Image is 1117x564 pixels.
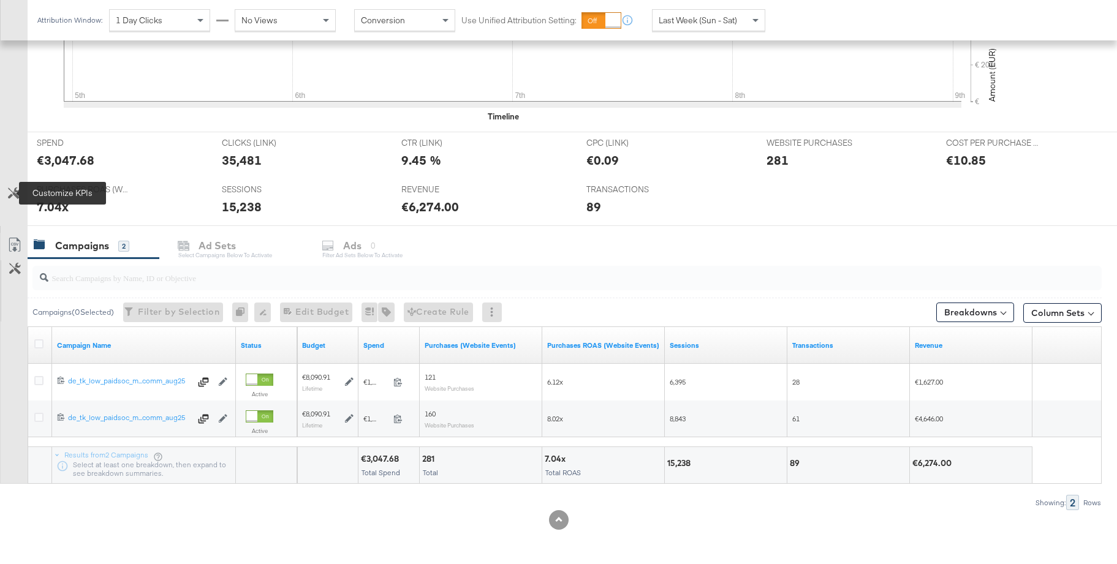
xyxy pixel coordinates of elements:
[670,414,686,423] span: 8,843
[667,457,694,469] div: 15,238
[241,15,278,26] span: No Views
[361,15,405,26] span: Conversion
[915,340,1028,350] a: Transaction Revenue - The total sale revenue (excluding shipping and tax) of the transaction
[222,198,262,216] div: 15,238
[912,457,955,469] div: €6,274.00
[586,198,601,216] div: 89
[37,184,129,195] span: PURCHASES ROAS (WEBSITE EVENTS)
[670,340,782,350] a: Sessions - GA Sessions - The total number of sessions
[547,414,563,423] span: 8.02x
[302,421,322,429] sub: Lifetime
[547,377,563,386] span: 6.12x
[461,15,577,26] label: Use Unified Attribution Setting:
[302,409,330,419] div: €8,090.91
[767,137,858,149] span: WEBSITE PURCHASES
[37,151,94,169] div: €3,047.68
[488,111,519,122] div: Timeline
[37,137,129,149] span: SPEND
[222,151,262,169] div: 35,481
[401,198,459,216] div: €6,274.00
[425,385,474,392] sub: Website Purchases
[401,151,441,169] div: 9.45 %
[545,453,569,465] div: 7.04x
[401,137,493,149] span: CTR (LINK)
[232,303,254,322] div: 0
[425,421,474,429] sub: Website Purchases
[241,340,292,350] a: Shows the current state of your Ad Campaign.
[915,414,943,423] span: €4,646.00
[1083,498,1102,507] div: Rows
[1023,303,1102,323] button: Column Sets
[68,376,191,386] div: de_tk_low_paidsoc_m...comm_aug25
[246,390,273,398] label: Active
[363,414,388,423] span: €1,483.58
[37,16,103,24] div: Attribution Window:
[792,340,905,350] a: Transactions - The total number of transactions
[425,409,436,418] span: 160
[222,137,314,149] span: CLICKS (LINK)
[425,340,537,350] a: The number of times a purchase was made tracked by your Custom Audience pixel on your website aft...
[362,468,400,477] span: Total Spend
[1066,495,1079,510] div: 2
[946,137,1038,149] span: COST PER PURCHASE (WEBSITE EVENTS)
[586,184,678,195] span: TRANSACTIONS
[302,340,354,350] a: The maximum amount you're willing to spend on your ads, on average each day or over the lifetime ...
[946,151,986,169] div: €10.85
[57,340,231,350] a: Your campaign name.
[363,340,415,350] a: The total amount spent to date.
[32,307,114,318] div: Campaigns ( 0 Selected)
[586,151,619,169] div: €0.09
[915,377,943,386] span: €1,627.00
[37,198,69,216] div: 7.04x
[423,468,438,477] span: Total
[425,372,436,382] span: 121
[55,239,109,253] div: Campaigns
[302,372,330,382] div: €8,090.91
[547,340,660,350] a: The total value of the purchase actions divided by spend tracked by your Custom Audience pixel on...
[586,137,678,149] span: CPC (LINK)
[792,377,800,386] span: 28
[246,427,273,435] label: Active
[1035,498,1066,507] div: Showing:
[790,457,803,469] div: 89
[422,453,438,465] div: 281
[68,413,191,425] a: de_tk_low_paidsoc_m...comm_aug25
[68,413,191,423] div: de_tk_low_paidsoc_m...comm_aug25
[68,376,191,388] a: de_tk_low_paidsoc_m...comm_aug25
[670,377,686,386] span: 6,395
[545,468,581,477] span: Total ROAS
[361,453,403,465] div: €3,047.68
[659,15,737,26] span: Last Week (Sun - Sat)
[302,385,322,392] sub: Lifetime
[986,48,998,102] text: Amount (EUR)
[118,241,129,252] div: 2
[48,261,1004,285] input: Search Campaigns by Name, ID or Objective
[767,151,789,169] div: 281
[222,184,314,195] span: SESSIONS
[936,303,1014,322] button: Breakdowns
[363,377,388,386] span: €1,564.10
[116,15,162,26] span: 1 Day Clicks
[401,184,493,195] span: REVENUE
[792,414,800,423] span: 61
